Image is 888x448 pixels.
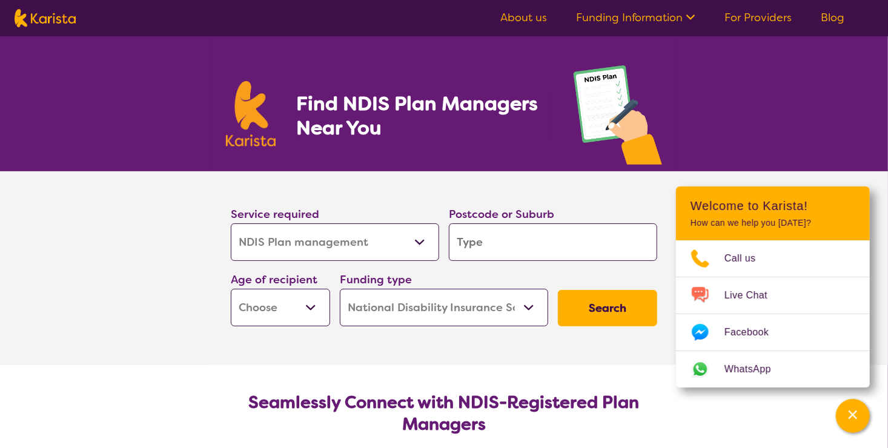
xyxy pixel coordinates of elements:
span: Facebook [724,323,783,341]
button: Channel Menu [836,399,870,433]
button: Search [558,290,657,326]
img: plan-management [574,65,662,171]
label: Service required [231,207,319,222]
h2: Seamlessly Connect with NDIS-Registered Plan Managers [240,392,648,435]
a: Web link opens in a new tab. [676,351,870,387]
div: Channel Menu [676,186,870,387]
label: Funding type [340,272,412,287]
label: Postcode or Suburb [449,207,554,222]
ul: Choose channel [676,240,870,387]
span: Live Chat [724,286,782,305]
input: Type [449,223,657,261]
p: How can we help you [DATE]? [691,218,855,228]
img: Karista logo [226,81,276,147]
h2: Welcome to Karista! [691,199,855,213]
label: Age of recipient [231,272,317,287]
a: Blog [821,10,844,25]
a: Funding Information [576,10,695,25]
span: WhatsApp [724,360,786,378]
h1: Find NDIS Plan Managers Near You [296,91,549,140]
span: Call us [724,249,770,268]
a: About us [500,10,547,25]
img: Karista logo [15,9,76,27]
a: For Providers [724,10,792,25]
